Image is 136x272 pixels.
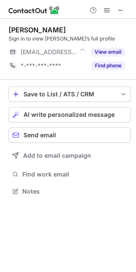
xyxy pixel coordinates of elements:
[9,107,131,122] button: AI write personalized message
[21,48,77,56] span: [EMAIL_ADDRESS][DOMAIN_NAME]
[24,132,56,139] span: Send email
[24,111,115,118] span: AI write personalized message
[22,171,127,178] span: Find work email
[9,5,60,15] img: ContactOut v5.3.10
[9,127,131,143] button: Send email
[23,152,91,159] span: Add to email campaign
[91,61,125,70] button: Reveal Button
[9,35,131,43] div: Sign in to view [PERSON_NAME]’s full profile
[9,185,131,197] button: Notes
[9,87,131,102] button: save-profile-one-click
[91,48,125,56] button: Reveal Button
[22,188,127,195] span: Notes
[24,91,116,98] div: Save to List / ATS / CRM
[9,168,131,180] button: Find work email
[9,148,131,163] button: Add to email campaign
[9,26,66,34] div: [PERSON_NAME]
